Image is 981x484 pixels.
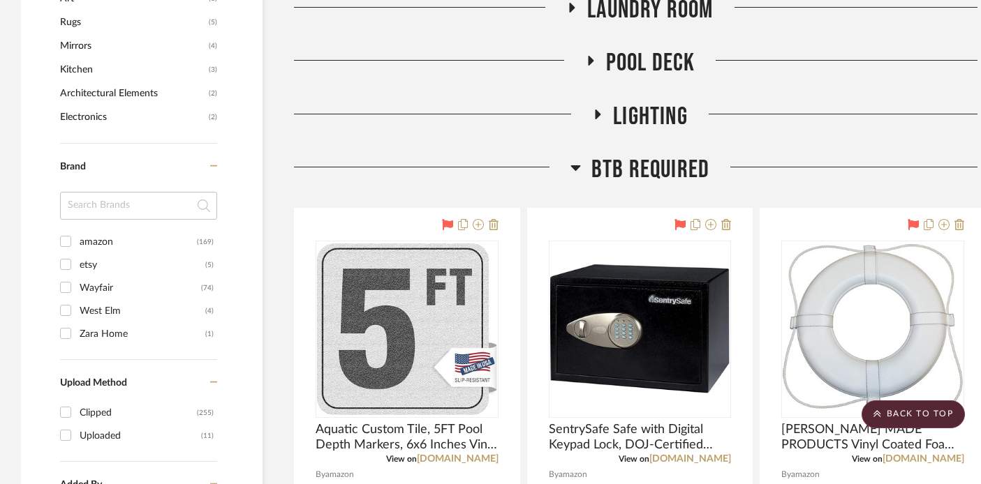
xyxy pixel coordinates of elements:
span: Upload Method [60,378,127,388]
scroll-to-top-button: BACK TO TOP [862,400,965,428]
div: etsy [80,254,205,276]
div: West Elm [80,300,205,322]
span: amazon [559,468,587,481]
span: By [781,468,791,481]
span: View on [852,455,883,463]
span: [PERSON_NAME] MADE PRODUCTS Vinyl Coated Foam Life Ring , White (20") – Puncture, tear, scuff-res... [781,422,964,453]
div: (1) [205,323,214,345]
div: Clipped [80,402,197,424]
div: (74) [201,277,214,299]
span: Pool Deck [606,48,695,78]
span: amazon [325,468,354,481]
span: Architectural Elements [60,82,205,105]
div: 0 [549,241,731,417]
span: Mirrors [60,34,205,58]
div: Zara Home [80,323,205,345]
img: SentrySafe Safe with Digital Keypad Lock, DOJ-Certified Steel Safe with Interior Lining and Bolt ... [550,264,730,393]
span: Electronics [60,105,205,129]
span: (3) [209,59,217,81]
span: By [316,468,325,481]
img: Aquatic Custom Tile, 5FT Pool Depth Markers, 6x6 Inches Vinyl Pool Stickers, Swimming Pool Number... [317,243,497,415]
span: Aquatic Custom Tile, 5FT Pool Depth Markers, 6x6 Inches Vinyl Pool Stickers, Swimming Pool Number... [316,422,499,453]
div: (255) [197,402,214,424]
div: amazon [80,231,197,253]
span: Rugs [60,10,205,34]
span: Kitchen [60,58,205,82]
a: [DOMAIN_NAME] [649,454,731,464]
span: amazon [791,468,820,481]
span: BTB Required [591,155,709,185]
span: (4) [209,35,217,57]
input: Search Brands [60,192,217,220]
span: (5) [209,11,217,33]
div: (4) [205,300,214,322]
span: By [549,468,559,481]
span: (2) [209,82,217,105]
div: (5) [205,254,214,276]
a: [DOMAIN_NAME] [883,454,964,464]
a: [DOMAIN_NAME] [417,454,499,464]
span: SentrySafe Safe with Digital Keypad Lock, DOJ-Certified Steel Safe with Interior Lining and Bolt ... [549,422,732,453]
img: TAYLOR MADE PRODUCTS Vinyl Coated Foam Life Ring , White (20") – Puncture, tear, scuff-resistant ... [783,244,963,414]
div: Wayfair [80,277,201,299]
span: View on [619,455,649,463]
span: View on [386,455,417,463]
span: Lighting [613,102,688,132]
div: Uploaded [80,425,201,447]
div: (11) [201,425,214,447]
div: (169) [197,231,214,253]
span: Brand [60,162,86,172]
span: (2) [209,106,217,128]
